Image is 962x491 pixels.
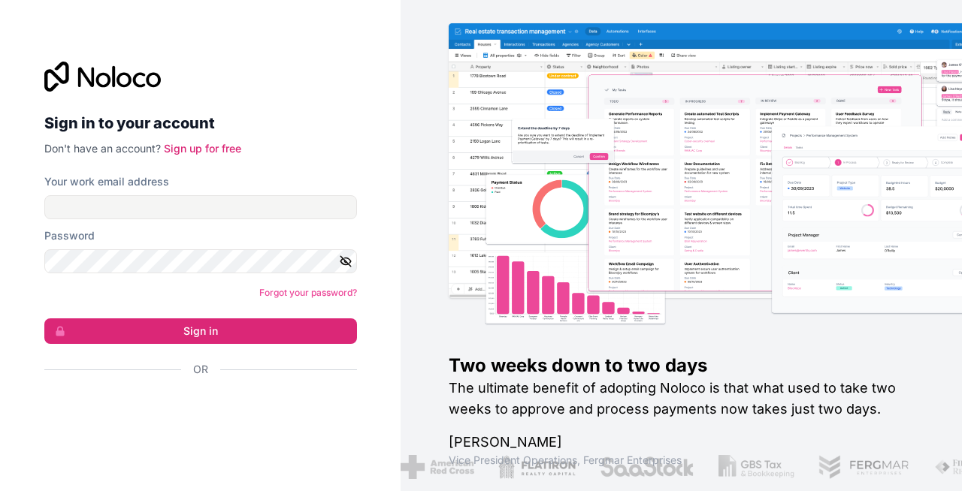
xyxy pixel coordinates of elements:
[401,455,473,479] img: /assets/american-red-cross-BAupjrZR.png
[193,362,208,377] span: Or
[44,195,357,219] input: Email address
[44,142,161,155] span: Don't have an account?
[259,287,357,298] a: Forgot your password?
[44,174,169,189] label: Your work email address
[164,142,241,155] a: Sign up for free
[449,354,914,378] h1: Two weeks down to two days
[44,110,357,137] h2: Sign in to your account
[44,228,95,243] label: Password
[44,318,357,344] button: Sign in
[44,249,357,273] input: Password
[449,378,914,420] h2: The ultimate benefit of adopting Noloco is that what used to take two weeks to approve and proces...
[449,432,914,453] h1: [PERSON_NAME]
[449,453,914,468] h1: Vice President Operations , Fergmar Enterprises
